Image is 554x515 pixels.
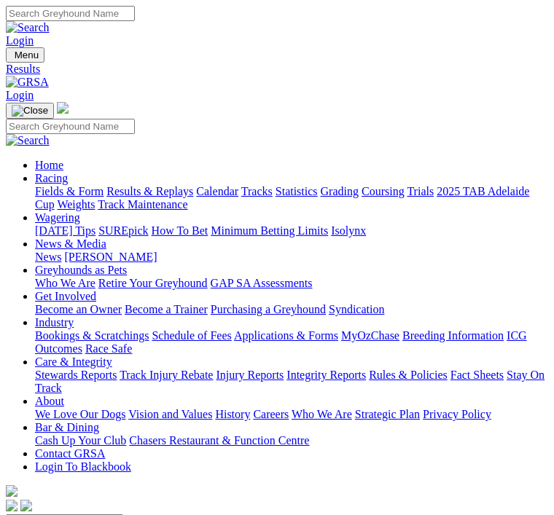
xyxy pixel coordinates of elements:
[35,185,104,197] a: Fields & Form
[64,251,157,263] a: [PERSON_NAME]
[152,329,231,342] a: Schedule of Fees
[98,224,148,237] a: SUREpick
[35,408,548,421] div: About
[362,185,405,197] a: Coursing
[35,237,106,250] a: News & Media
[125,303,208,315] a: Become a Trainer
[35,251,548,264] div: News & Media
[35,251,61,263] a: News
[98,198,187,211] a: Track Maintenance
[35,329,149,342] a: Bookings & Scratchings
[6,47,44,63] button: Toggle navigation
[35,434,548,447] div: Bar & Dining
[6,134,50,147] img: Search
[35,290,96,302] a: Get Involved
[329,303,384,315] a: Syndication
[6,103,54,119] button: Toggle navigation
[35,395,64,407] a: About
[35,329,548,355] div: Industry
[35,159,63,171] a: Home
[6,76,49,89] img: GRSA
[6,89,34,101] a: Login
[6,485,17,497] img: logo-grsa-white.png
[6,6,135,21] input: Search
[57,102,69,114] img: logo-grsa-white.png
[35,277,95,289] a: Who We Are
[35,421,99,433] a: Bar & Dining
[341,329,399,342] a: MyOzChase
[6,500,17,511] img: facebook.svg
[35,355,112,368] a: Care & Integrity
[35,329,527,355] a: ICG Outcomes
[241,185,273,197] a: Tracks
[35,277,548,290] div: Greyhounds as Pets
[57,198,95,211] a: Weights
[407,185,434,197] a: Trials
[35,224,95,237] a: [DATE] Tips
[35,369,545,394] a: Stay On Track
[6,21,50,34] img: Search
[35,369,117,381] a: Stewards Reports
[35,172,68,184] a: Racing
[211,303,326,315] a: Purchasing a Greyhound
[196,185,238,197] a: Calendar
[402,329,504,342] a: Breeding Information
[292,408,352,420] a: Who We Are
[35,303,122,315] a: Become an Owner
[12,105,48,117] img: Close
[15,50,39,60] span: Menu
[35,434,126,447] a: Cash Up Your Club
[6,63,548,76] a: Results
[423,408,491,420] a: Privacy Policy
[35,303,548,316] div: Get Involved
[35,211,80,224] a: Wagering
[35,369,548,395] div: Care & Integrity
[128,408,212,420] a: Vision and Values
[35,185,529,211] a: 2025 TAB Adelaide Cup
[216,369,284,381] a: Injury Reports
[35,185,548,211] div: Racing
[6,119,135,134] input: Search
[355,408,420,420] a: Strategic Plan
[369,369,448,381] a: Rules & Policies
[106,185,193,197] a: Results & Replays
[286,369,366,381] a: Integrity Reports
[234,329,338,342] a: Applications & Forms
[35,408,125,420] a: We Love Our Dogs
[276,185,318,197] a: Statistics
[35,460,131,473] a: Login To Blackbook
[129,434,309,447] a: Chasers Restaurant & Function Centre
[253,408,289,420] a: Careers
[450,369,504,381] a: Fact Sheets
[98,277,208,289] a: Retire Your Greyhound
[85,342,132,355] a: Race Safe
[35,224,548,237] div: Wagering
[211,277,313,289] a: GAP SA Assessments
[20,500,32,511] img: twitter.svg
[35,316,74,329] a: Industry
[331,224,366,237] a: Isolynx
[215,408,250,420] a: History
[6,34,34,47] a: Login
[211,224,328,237] a: Minimum Betting Limits
[152,224,208,237] a: How To Bet
[120,369,213,381] a: Track Injury Rebate
[35,447,105,460] a: Contact GRSA
[35,264,127,276] a: Greyhounds as Pets
[321,185,359,197] a: Grading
